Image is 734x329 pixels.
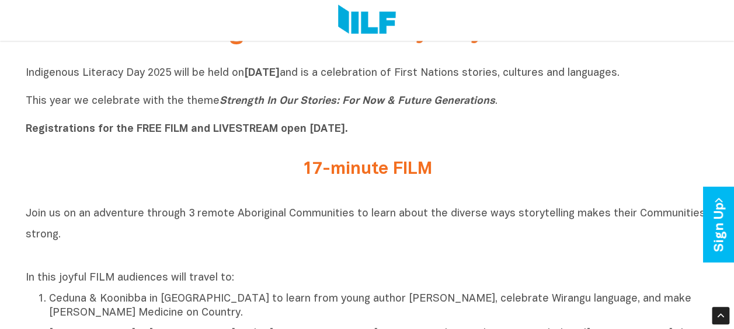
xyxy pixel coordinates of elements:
[26,209,705,240] span: Join us on an adventure through 3 remote Aboriginal Communities to learn about the diverse ways s...
[712,307,729,324] div: Scroll Back to Top
[49,292,709,320] p: Ceduna & Koonibba in [GEOGRAPHIC_DATA] to learn from young author [PERSON_NAME], celebrate Wirang...
[26,124,348,134] b: Registrations for the FREE FILM and LIVESTREAM open [DATE].
[338,5,396,36] img: Logo
[220,96,495,106] i: Strength In Our Stories: For Now & Future Generations
[148,160,586,179] h2: 17-minute FILM
[26,66,709,136] p: Indigenous Literacy Day 2025 will be held on and is a celebration of First Nations stories, cultu...
[26,271,709,285] p: In this joyful FILM audiences will travel to:
[244,68,280,78] b: [DATE]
